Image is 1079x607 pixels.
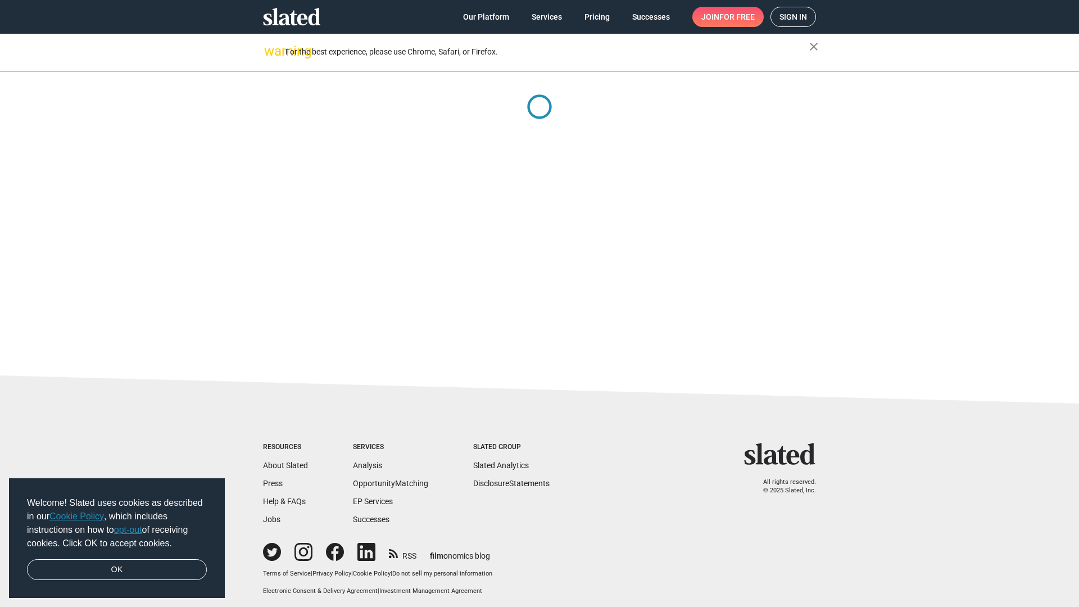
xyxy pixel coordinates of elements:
[454,7,518,27] a: Our Platform
[692,7,764,27] a: Joinfor free
[473,479,550,488] a: DisclosureStatements
[623,7,679,27] a: Successes
[353,443,428,452] div: Services
[263,570,311,577] a: Terms of Service
[285,44,809,60] div: For the best experience, please use Chrome, Safari, or Firefox.
[575,7,619,27] a: Pricing
[353,570,391,577] a: Cookie Policy
[114,525,142,534] a: opt-out
[779,7,807,26] span: Sign in
[263,443,308,452] div: Resources
[532,7,562,27] span: Services
[770,7,816,27] a: Sign in
[719,7,755,27] span: for free
[392,570,492,578] button: Do not sell my personal information
[378,587,379,595] span: |
[379,587,482,595] a: Investment Management Agreement
[353,461,382,470] a: Analysis
[391,570,392,577] span: |
[263,461,308,470] a: About Slated
[430,542,490,561] a: filmonomics blog
[632,7,670,27] span: Successes
[807,40,820,53] mat-icon: close
[701,7,755,27] span: Join
[473,443,550,452] div: Slated Group
[463,7,509,27] span: Our Platform
[27,559,207,581] a: dismiss cookie message
[263,587,378,595] a: Electronic Consent & Delivery Agreement
[523,7,571,27] a: Services
[9,478,225,599] div: cookieconsent
[312,570,351,577] a: Privacy Policy
[263,515,280,524] a: Jobs
[389,544,416,561] a: RSS
[473,461,529,470] a: Slated Analytics
[263,497,306,506] a: Help & FAQs
[263,479,283,488] a: Press
[353,515,389,524] a: Successes
[27,496,207,550] span: Welcome! Slated uses cookies as described in our , which includes instructions on how to of recei...
[584,7,610,27] span: Pricing
[353,479,428,488] a: OpportunityMatching
[751,478,816,495] p: All rights reserved. © 2025 Slated, Inc.
[264,44,278,58] mat-icon: warning
[353,497,393,506] a: EP Services
[311,570,312,577] span: |
[351,570,353,577] span: |
[430,551,443,560] span: film
[49,511,104,521] a: Cookie Policy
